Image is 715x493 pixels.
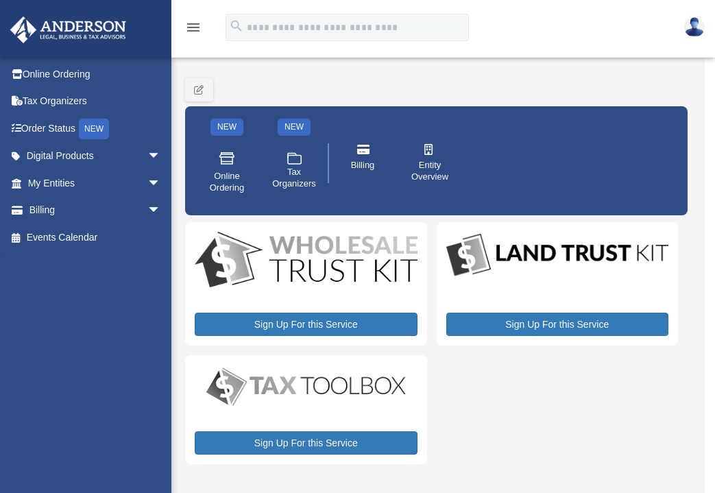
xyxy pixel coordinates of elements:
a: Billingarrow_drop_down [10,197,182,224]
span: Online Ordering [208,171,246,194]
a: Tax Organizers [265,141,323,204]
img: taxtoolbox_new-1.webp [195,365,417,409]
span: Entity Overview [411,160,449,183]
div: NEW [79,119,109,139]
img: User Pic [684,17,705,37]
i: search [229,19,244,34]
img: WS-Trust-Kit-lgo-1.jpg [195,232,417,291]
span: arrow_drop_down [147,143,175,171]
a: Order StatusNEW [10,115,182,143]
a: Billing [334,134,391,192]
img: Anderson Advisors Platinum Portal [6,16,130,43]
a: Sign Up For this Service [446,313,669,336]
i: menu [185,19,202,36]
span: Tax Organizers [272,167,316,190]
div: NEW [278,119,311,136]
a: Sign Up For this Service [195,431,417,455]
a: menu [185,24,202,36]
img: LandTrust_lgo-1.jpg [446,232,669,280]
a: Online Ordering [10,60,182,88]
a: Entity Overview [401,134,459,192]
a: Online Ordering [198,141,256,204]
a: Tax Organizers [10,88,182,115]
a: My Entitiesarrow_drop_down [10,169,182,197]
span: Billing [351,160,375,171]
span: arrow_drop_down [147,197,175,225]
a: Digital Productsarrow_drop_down [10,143,175,170]
span: arrow_drop_down [147,169,175,197]
a: Sign Up For this Service [195,313,417,336]
a: Events Calendar [10,224,182,251]
div: NEW [210,119,243,136]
